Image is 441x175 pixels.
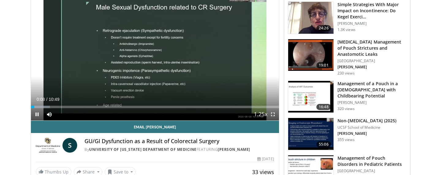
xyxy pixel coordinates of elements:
[89,147,197,152] a: University of [US_STATE] Department of Medicine
[337,27,356,32] p: 1.3K views
[288,118,406,150] a: 55:06 Non-[MEDICAL_DATA] (2025) UCSF School of Medicine [PERSON_NAME] 355 views
[337,155,406,167] h3: Management of Pouch Disorders in Pediatric Patients
[267,108,279,120] button: Fullscreen
[337,137,355,142] p: 355 views
[218,147,250,152] a: [PERSON_NAME]
[288,81,334,113] img: 416bd6b1-de73-4071-b6c4-aac057c3379c.150x105_q85_crop-smart_upscale.jpg
[257,156,274,162] div: [DATE]
[337,131,397,136] p: [PERSON_NAME]
[316,62,331,68] span: 19:01
[36,138,60,153] img: University of Colorado Department of Medicine
[337,21,406,26] p: [PERSON_NAME]
[337,65,406,70] p: [PERSON_NAME]
[43,108,55,120] button: Mute
[337,169,406,173] p: [GEOGRAPHIC_DATA]
[316,141,331,147] span: 55:06
[337,106,355,111] p: 320 views
[49,97,59,102] span: 10:49
[254,108,267,120] button: Playback Rate
[31,106,279,108] div: Progress Bar
[288,39,334,71] img: 4edc2d62-5300-494e-9027-e0380dc85fe9.150x105_q85_crop-smart_upscale.jpg
[62,138,77,153] a: S
[46,97,47,102] span: /
[337,81,406,99] h3: Management of a Pouch in a [DEMOGRAPHIC_DATA] with Childbearing Potential
[337,100,406,105] p: [PERSON_NAME]
[337,2,406,20] h3: Simple Strategies With Major Impact on Incontinence: Do Kegel Exerci…
[337,118,397,124] h3: Non-[MEDICAL_DATA] (2025)
[288,81,406,113] a: 16:48 Management of a Pouch in a [DEMOGRAPHIC_DATA] with Childbearing Potential [PERSON_NAME] 320...
[337,39,406,57] h3: [MEDICAL_DATA] Management of Pouch Strictures and Anastomotic Leaks
[337,71,355,76] p: 230 views
[85,138,274,145] h4: GU/GI Dysfunction as a Result of Colorectal Surgery
[288,2,406,34] a: 24:26 Simple Strategies With Major Impact on Incontinence: Do Kegel Exerci… [PERSON_NAME] 1.3K views
[31,108,43,120] button: Pause
[337,125,397,130] p: UCSF School of Medicine
[288,2,334,34] img: dc8a0562-586b-4aea-a059-76b5f539cfc4.150x105_q85_crop-smart_upscale.jpg
[288,39,406,76] a: 19:01 [MEDICAL_DATA] Management of Pouch Strictures and Anastomotic Leaks [GEOGRAPHIC_DATA] [PERS...
[288,118,334,150] img: b8e1ac9b-ff0c-4efb-8995-f2563d10bccc.150x105_q85_crop-smart_upscale.jpg
[316,104,331,110] span: 16:48
[316,25,331,31] span: 24:26
[36,97,45,102] span: 0:08
[85,147,274,152] div: By FEATURING
[337,59,406,63] p: [GEOGRAPHIC_DATA]
[31,121,279,133] a: Email [PERSON_NAME]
